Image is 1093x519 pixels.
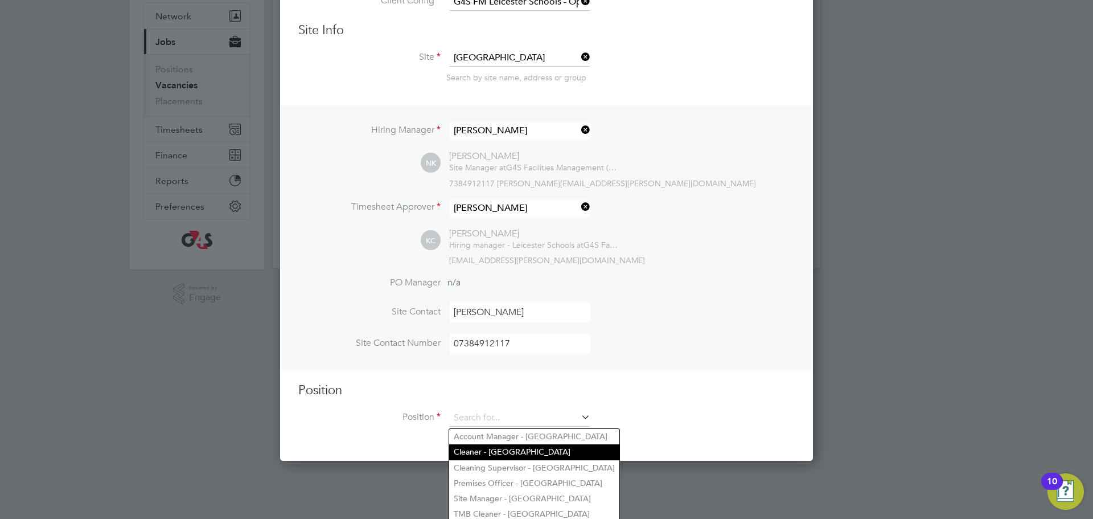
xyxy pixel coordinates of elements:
[449,228,620,240] div: [PERSON_NAME]
[298,306,441,318] label: Site Contact
[449,444,619,460] li: Cleaner - [GEOGRAPHIC_DATA]
[298,201,441,213] label: Timesheet Approver
[298,22,795,39] h3: Site Info
[449,460,619,476] li: Cleaning Supervisor - [GEOGRAPHIC_DATA]
[446,72,586,83] span: Search by site name, address or group
[1047,481,1057,496] div: 10
[449,476,619,491] li: Premises Officer - [GEOGRAPHIC_DATA]
[298,124,441,136] label: Hiring Manager
[449,491,619,506] li: Site Manager - [GEOGRAPHIC_DATA]
[497,178,756,189] span: [PERSON_NAME][EMAIL_ADDRESS][PERSON_NAME][DOMAIN_NAME]
[449,162,506,173] span: Site Manager at
[449,178,495,189] span: 7384912117
[449,255,645,265] span: [EMAIL_ADDRESS][PERSON_NAME][DOMAIN_NAME]
[450,50,590,67] input: Search for...
[450,410,590,427] input: Search for...
[449,240,584,250] span: Hiring manager - Leicester Schools at
[449,429,619,444] li: Account Manager - [GEOGRAPHIC_DATA]
[421,153,441,173] span: NK
[298,411,441,423] label: Position
[298,337,441,349] label: Site Contact Number
[450,200,590,216] input: Search for...
[298,382,795,399] h3: Position
[421,231,441,251] span: KC
[449,240,620,250] div: G4S Facilities Management (Uk) Limited
[298,277,441,289] label: PO Manager
[447,277,461,288] span: n/a
[298,51,441,63] label: Site
[450,122,590,139] input: Search for...
[449,162,620,173] div: G4S Facilities Management (Uk) Limited
[1047,473,1084,510] button: Open Resource Center, 10 new notifications
[449,150,620,162] div: [PERSON_NAME]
